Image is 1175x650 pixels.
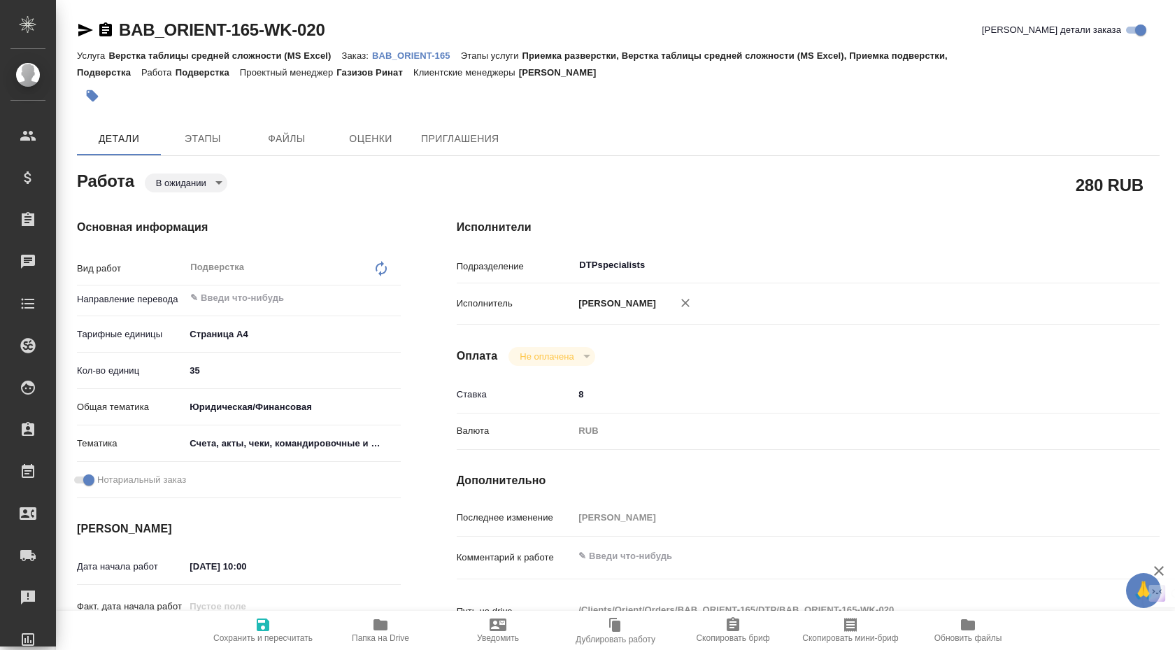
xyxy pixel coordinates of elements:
[322,611,439,650] button: Папка на Drive
[457,551,574,565] p: Комментарий к работе
[574,384,1101,404] input: ✎ Введи что-нибудь
[77,600,185,614] p: Факт. дата начала работ
[574,297,656,311] p: [PERSON_NAME]
[204,611,322,650] button: Сохранить и пересчитать
[213,633,313,643] span: Сохранить и пересчитать
[185,395,400,419] div: Юридическая/Финансовая
[152,177,211,189] button: В ожидании
[185,596,307,616] input: Пустое поле
[77,292,185,306] p: Направление перевода
[574,507,1101,528] input: Пустое поле
[696,633,769,643] span: Скопировать бриф
[141,67,176,78] p: Работа
[457,219,1160,236] h4: Исполнители
[169,130,236,148] span: Этапы
[457,348,498,365] h4: Оплата
[670,288,701,318] button: Удалить исполнителя
[557,611,674,650] button: Дублировать работу
[457,472,1160,489] h4: Дополнительно
[253,130,320,148] span: Файлы
[77,327,185,341] p: Тарифные единицы
[909,611,1027,650] button: Обновить файлы
[336,67,413,78] p: Газизов Ринат
[77,22,94,38] button: Скопировать ссылку для ЯМессенджера
[108,50,341,61] p: Верстка таблицы средней сложности (MS Excel)
[515,351,578,362] button: Не оплачена
[934,633,1002,643] span: Обновить файлы
[77,80,108,111] button: Добавить тэг
[508,347,594,366] div: В ожидании
[342,50,372,61] p: Заказ:
[77,521,401,537] h4: [PERSON_NAME]
[461,50,522,61] p: Этапы услуги
[97,22,114,38] button: Скопировать ссылку
[240,67,336,78] p: Проектный менеджер
[119,20,325,39] a: BAB_ORIENT-165-WK-020
[185,360,400,381] input: ✎ Введи что-нибудь
[574,419,1101,443] div: RUB
[477,633,519,643] span: Уведомить
[457,297,574,311] p: Исполнитель
[1132,576,1155,605] span: 🙏
[77,364,185,378] p: Кол-во единиц
[519,67,607,78] p: [PERSON_NAME]
[77,560,185,574] p: Дата начала работ
[372,50,461,61] p: BAB_ORIENT-165
[352,633,409,643] span: Папка на Drive
[77,437,185,451] p: Тематика
[576,635,655,644] span: Дублировать работу
[574,598,1101,622] textarea: /Clients/Orient/Orders/BAB_ORIENT-165/DTP/BAB_ORIENT-165-WK-020
[77,262,185,276] p: Вид работ
[337,130,404,148] span: Оценки
[792,611,909,650] button: Скопировать мини-бриф
[77,400,185,414] p: Общая тематика
[372,49,461,61] a: BAB_ORIENT-165
[185,432,400,455] div: Счета, акты, чеки, командировочные и таможенные документы
[145,174,227,192] div: В ожидании
[185,556,307,577] input: ✎ Введи что-нибудь
[802,633,898,643] span: Скопировать мини-бриф
[674,611,792,650] button: Скопировать бриф
[97,473,186,487] span: Нотариальный заказ
[457,424,574,438] p: Валюта
[1093,264,1096,267] button: Open
[77,219,401,236] h4: Основная информация
[413,67,519,78] p: Клиентские менеджеры
[421,130,499,148] span: Приглашения
[457,511,574,525] p: Последнее изменение
[457,605,574,619] p: Путь на drive
[393,297,396,299] button: Open
[1076,173,1144,197] h2: 280 RUB
[457,388,574,402] p: Ставка
[982,23,1121,37] span: [PERSON_NAME] детали заказа
[457,260,574,274] p: Подразделение
[439,611,557,650] button: Уведомить
[85,130,152,148] span: Детали
[176,67,240,78] p: Подверстка
[1126,573,1161,608] button: 🙏
[77,167,134,192] h2: Работа
[185,323,400,346] div: Страница А4
[77,50,108,61] p: Услуга
[189,290,349,306] input: ✎ Введи что-нибудь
